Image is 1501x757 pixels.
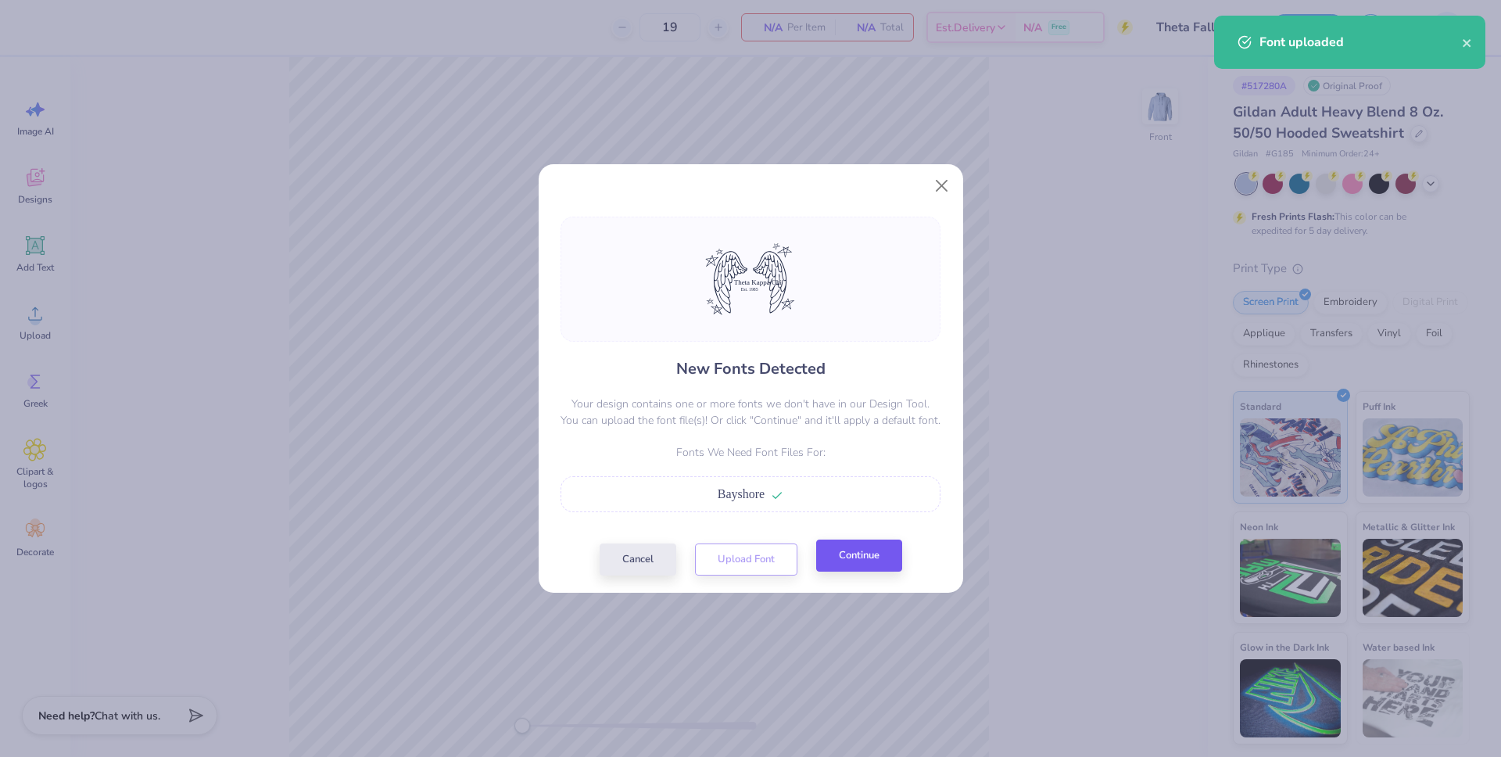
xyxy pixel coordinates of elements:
h4: New Fonts Detected [676,357,826,380]
button: close [1462,33,1473,52]
button: Cancel [600,544,676,576]
button: Continue [816,540,902,572]
button: Close [926,170,956,200]
p: Fonts We Need Font Files For: [561,444,940,461]
p: Your design contains one or more fonts we don't have in our Design Tool. You can upload the font ... [561,396,940,429]
span: Bayshore [718,487,765,500]
div: Font uploaded [1259,33,1462,52]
